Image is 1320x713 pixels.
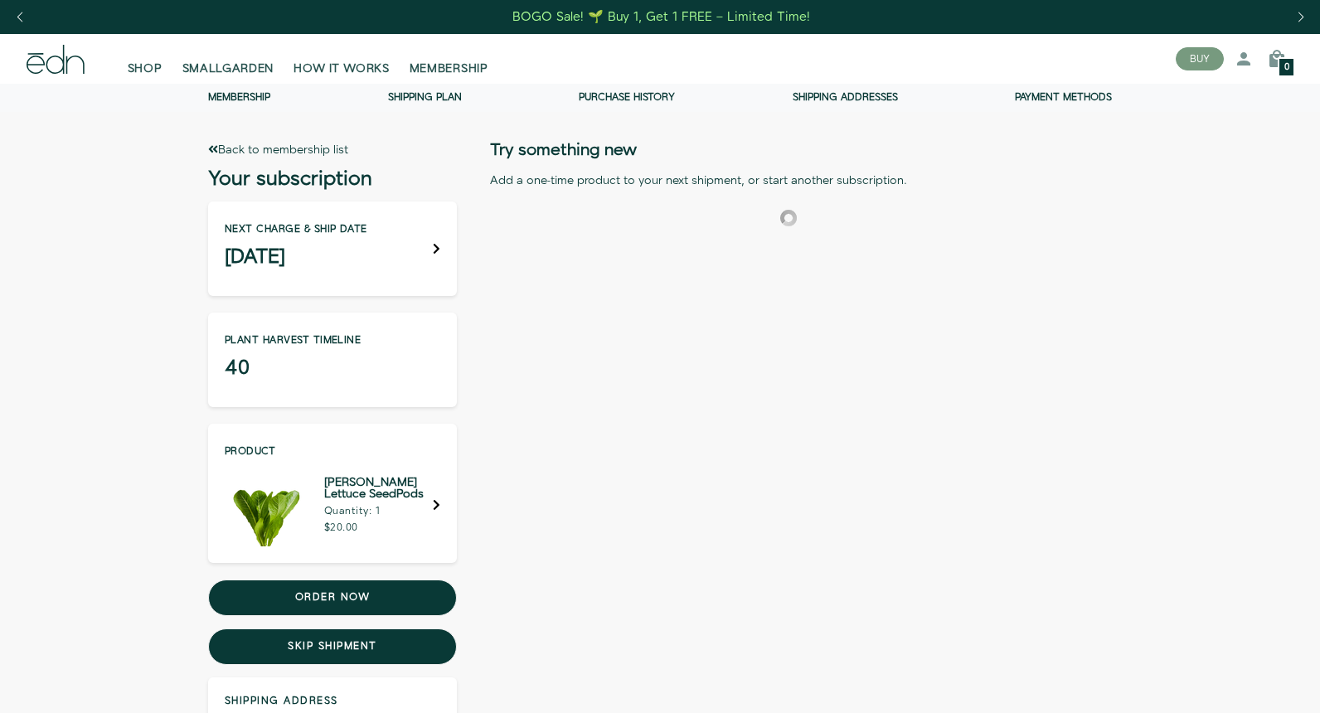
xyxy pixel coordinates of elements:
[490,172,1112,189] div: Add a one-time product to your next shipment, or start another subscription.
[225,694,433,709] h4: Shipping address
[208,628,457,665] button: Skip shipment
[324,507,433,517] p: Quantity: 1
[208,424,457,563] div: Edit Product
[284,41,399,77] a: HOW IT WORKS
[208,90,270,104] a: Membership
[208,171,457,187] h3: Your subscription
[225,463,308,546] img: Bibb Lettuce SeedPods
[225,447,440,457] p: Product
[294,61,389,77] span: HOW IT WORKS
[182,61,274,77] span: SMALLGARDEN
[1176,47,1224,70] button: BUY
[208,201,457,296] div: Next charge & ship date [DATE]
[512,4,813,30] a: BOGO Sale! 🌱 Buy 1, Get 1 FREE – Limited Time!
[1015,90,1112,104] a: Payment methods
[400,41,498,77] a: MEMBERSHIP
[172,41,284,77] a: SMALLGARDEN
[388,90,462,104] a: Shipping Plan
[1191,663,1303,705] iframe: Opens a widget where you can find more information
[490,142,1112,158] h2: Try something new
[410,61,488,77] span: MEMBERSHIP
[324,523,433,533] p: $20.00
[208,142,348,158] a: Back to membership list
[512,8,810,26] div: BOGO Sale! 🌱 Buy 1, Get 1 FREE – Limited Time!
[118,41,172,77] a: SHOP
[225,225,367,235] p: Next charge & ship date
[579,90,675,104] a: Purchase history
[225,249,367,265] h3: [DATE]
[208,580,457,616] button: Order now
[1284,63,1289,72] span: 0
[128,61,163,77] span: SHOP
[793,90,898,104] a: Shipping addresses
[324,477,433,500] h5: [PERSON_NAME] Lettuce SeedPods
